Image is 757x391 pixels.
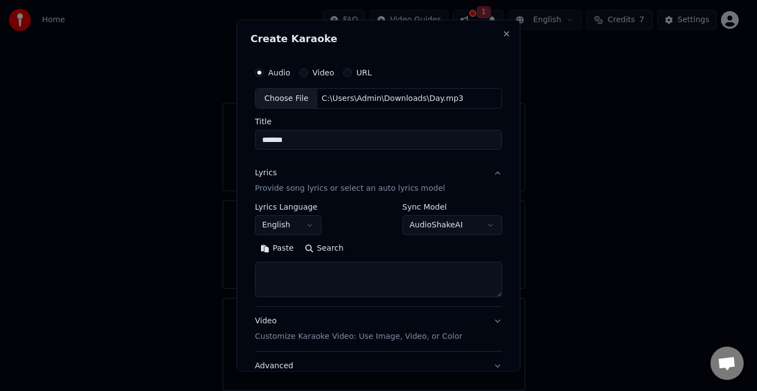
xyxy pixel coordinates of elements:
[313,68,334,76] label: Video
[255,118,502,125] label: Title
[318,93,468,104] div: C:\Users\Admin\Downloads\Day.mp3
[255,203,321,211] label: Lyrics Language
[250,33,507,43] h2: Create Karaoke
[268,68,290,76] label: Audio
[255,307,502,351] button: VideoCustomize Karaoke Video: Use Image, Video, or Color
[255,331,462,342] p: Customize Karaoke Video: Use Image, Video, or Color
[255,240,299,257] button: Paste
[255,167,277,179] div: Lyrics
[402,203,502,211] label: Sync Model
[255,203,502,306] div: LyricsProvide song lyrics or select an auto lyrics model
[255,352,502,380] button: Advanced
[255,316,462,342] div: Video
[299,240,349,257] button: Search
[255,88,318,108] div: Choose File
[255,159,502,203] button: LyricsProvide song lyrics or select an auto lyrics model
[356,68,372,76] label: URL
[255,183,445,194] p: Provide song lyrics or select an auto lyrics model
